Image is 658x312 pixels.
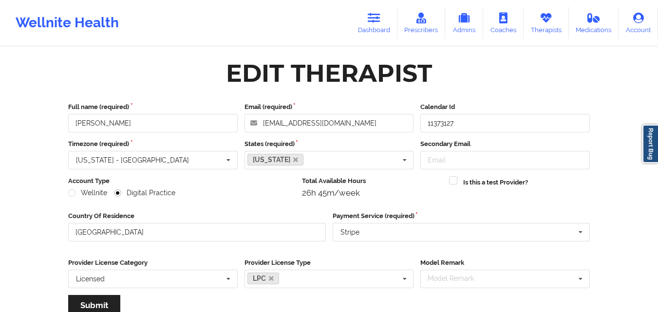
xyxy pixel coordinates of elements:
[302,188,443,198] div: 26h 45m/week
[114,189,175,197] label: Digital Practice
[397,7,446,39] a: Prescribers
[68,102,238,112] label: Full name (required)
[68,189,107,197] label: Wellnite
[247,273,280,284] a: LPC
[68,258,238,268] label: Provider License Category
[340,229,359,236] div: Stripe
[244,114,414,132] input: Email address
[68,176,295,186] label: Account Type
[425,273,488,284] div: Model Remark
[244,139,414,149] label: States (required)
[226,58,432,89] div: Edit Therapist
[420,139,590,149] label: Secondary Email
[445,7,483,39] a: Admins
[244,102,414,112] label: Email (required)
[483,7,524,39] a: Coaches
[302,176,443,186] label: Total Available Hours
[68,114,238,132] input: Full name
[333,211,590,221] label: Payment Service (required)
[619,7,658,39] a: Account
[244,258,414,268] label: Provider License Type
[524,7,569,39] a: Therapists
[76,275,105,282] div: Licensed
[420,151,590,169] input: Email
[463,178,528,187] label: Is this a test Provider?
[68,211,326,221] label: Country Of Residence
[76,157,189,164] div: [US_STATE] - [GEOGRAPHIC_DATA]
[247,154,304,165] a: [US_STATE]
[642,125,658,163] a: Report Bug
[351,7,397,39] a: Dashboard
[569,7,619,39] a: Medications
[420,102,590,112] label: Calendar Id
[420,114,590,132] input: Calendar Id
[68,139,238,149] label: Timezone (required)
[420,258,590,268] label: Model Remark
